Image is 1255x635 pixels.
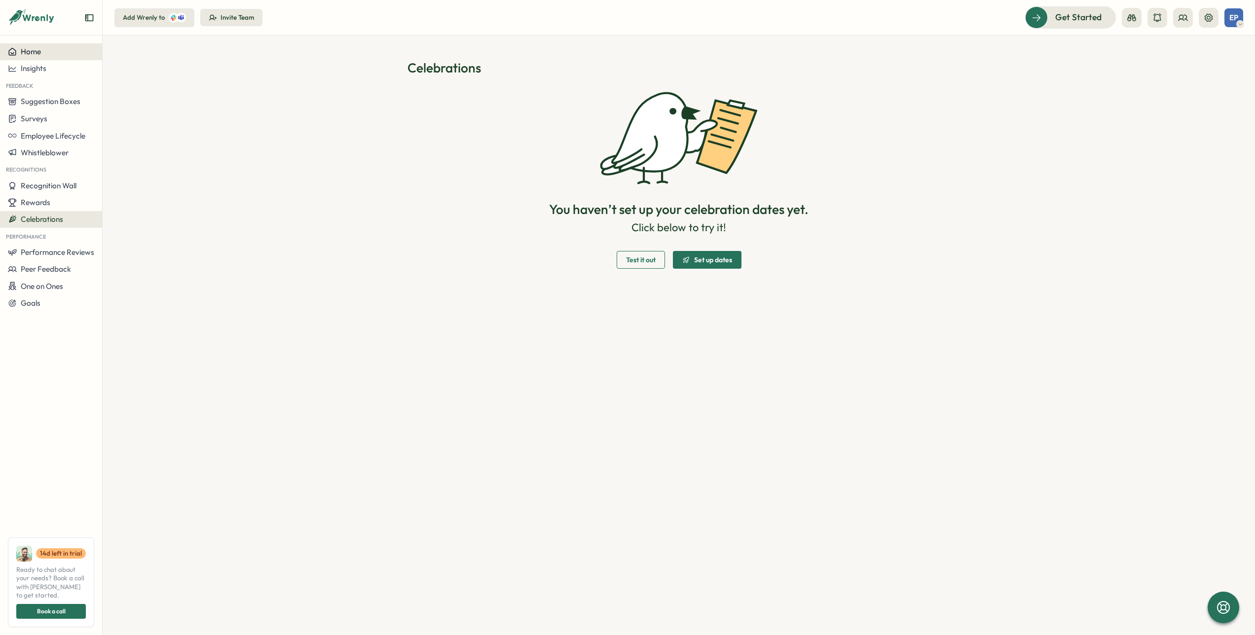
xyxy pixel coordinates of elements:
span: One on Ones [21,282,63,291]
button: Test it out [617,251,665,269]
span: Click below to try it! [631,220,726,235]
span: Employee Lifecycle [21,131,85,141]
span: Celebrations [21,214,63,224]
button: Get Started [1025,6,1116,28]
span: Rewards [21,198,50,207]
span: Suggestion Boxes [21,97,80,106]
span: EP [1229,13,1238,22]
button: Add Wrenly to [114,8,194,27]
span: Recognition Wall [21,181,76,190]
span: Performance Reviews [21,247,94,257]
a: 14d left in trial [36,548,86,559]
span: Book a call [37,604,66,618]
button: Book a call [16,604,86,619]
span: Goals [21,298,40,308]
button: Expand sidebar [84,13,94,23]
button: Set up dates [673,251,741,269]
span: Peer Feedback [21,264,71,274]
span: You haven’t set up your celebration dates yet. [549,201,809,218]
h1: Celebrations [407,59,950,76]
span: Whistleblower [21,148,69,157]
button: EP [1224,8,1243,27]
span: Home [21,47,41,56]
div: Add Wrenly to [123,13,165,22]
span: Test it out [626,256,656,263]
span: Insights [21,64,46,73]
div: Invite Team [221,13,254,22]
span: Surveys [21,114,47,123]
button: Invite Team [200,9,262,27]
span: Set up dates [694,256,732,263]
span: Ready to chat about your needs? Book a call with [PERSON_NAME] to get started. [16,565,86,600]
img: Ali Khan [16,546,32,562]
span: Get Started [1055,11,1102,24]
